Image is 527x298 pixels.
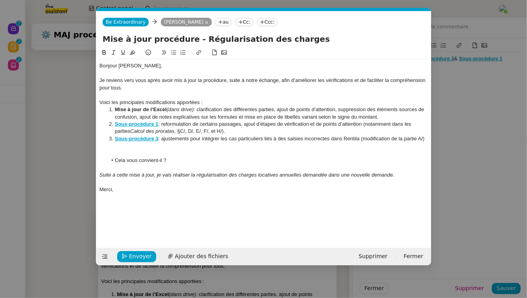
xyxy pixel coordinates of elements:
button: Fermer [399,251,428,262]
input: Subject [103,33,425,45]
em: Calcul des proratas [130,128,174,134]
nz-tag: au [215,18,232,26]
nz-tag: Ccc: [257,18,278,26]
li: : clarification des différentes parties, ajout de points d’attention, suppression des éléments so... [107,106,428,121]
button: Envoyer [117,251,156,262]
span: Be Extraordinary [106,19,146,25]
li: : ajustements pour intégrer les cas particuliers liés à des saisies incorrectes dans Rentila (mod... [107,135,428,142]
strong: Mise à jour de l’Excel [115,106,167,112]
nz-tag: [PERSON_NAME] [161,18,212,26]
div: Bonjour [PERSON_NAME], [99,62,428,69]
span: Envoyer [129,252,151,261]
nz-tag: Cc: [235,18,254,26]
div: Merci, [99,186,428,193]
li: Cela vous convient-il ? [107,157,428,164]
a: Sous-procédure 3 [115,136,159,142]
button: Supprimer [354,251,392,262]
em: Suite à cette mise à jour, je vais réaliser la régularisation des charges locatives annuelles dem... [99,172,394,178]
li: : reformulation de certains passages, ajout d’étapes de vérification et de points d’attention (no... [107,121,428,135]
span: Supprimer [359,252,387,261]
span: Fermer [404,252,423,261]
span: Ajouter des fichiers [175,252,228,261]
button: Ajouter des fichiers [163,251,233,262]
a: Sous-procédure 1 [115,121,159,127]
em: (dans drive) [166,106,194,112]
div: Voici les principales modifications apportées : [99,99,428,106]
div: Je reviens vers vous après avoir mis à jour la procédure, suite à notre échange, afin d’améliorer... [99,77,428,91]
